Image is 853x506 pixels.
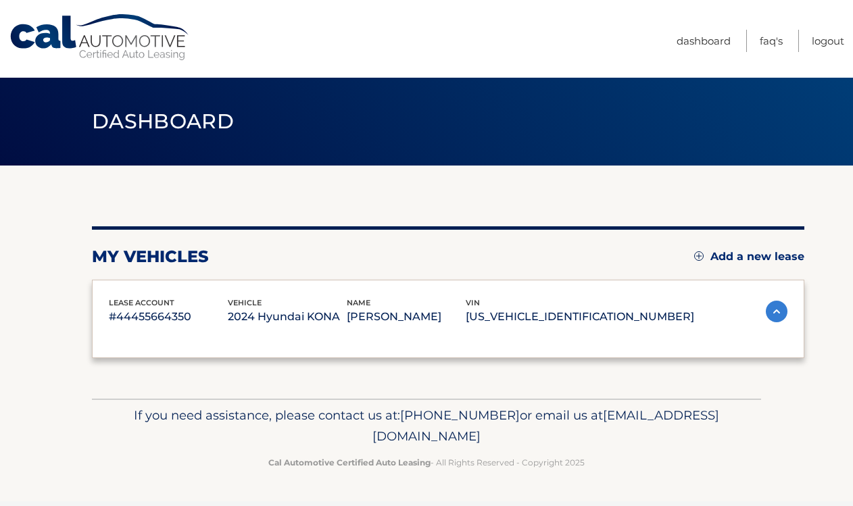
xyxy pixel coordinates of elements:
span: Dashboard [92,109,234,134]
a: Cal Automotive [9,14,191,61]
p: - All Rights Reserved - Copyright 2025 [101,455,752,470]
p: If you need assistance, please contact us at: or email us at [101,405,752,448]
span: vehicle [228,298,262,307]
p: [PERSON_NAME] [347,307,466,326]
a: Add a new lease [694,250,804,263]
span: lease account [109,298,174,307]
img: add.svg [694,251,704,261]
p: #44455664350 [109,307,228,326]
img: accordion-active.svg [766,301,787,322]
h2: my vehicles [92,247,209,267]
a: Dashboard [677,30,731,52]
span: vin [466,298,480,307]
span: name [347,298,370,307]
a: FAQ's [760,30,783,52]
a: Logout [812,30,844,52]
span: [PHONE_NUMBER] [400,407,520,423]
strong: Cal Automotive Certified Auto Leasing [268,457,431,467]
p: [US_VEHICLE_IDENTIFICATION_NUMBER] [466,307,694,326]
p: 2024 Hyundai KONA [228,307,347,326]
